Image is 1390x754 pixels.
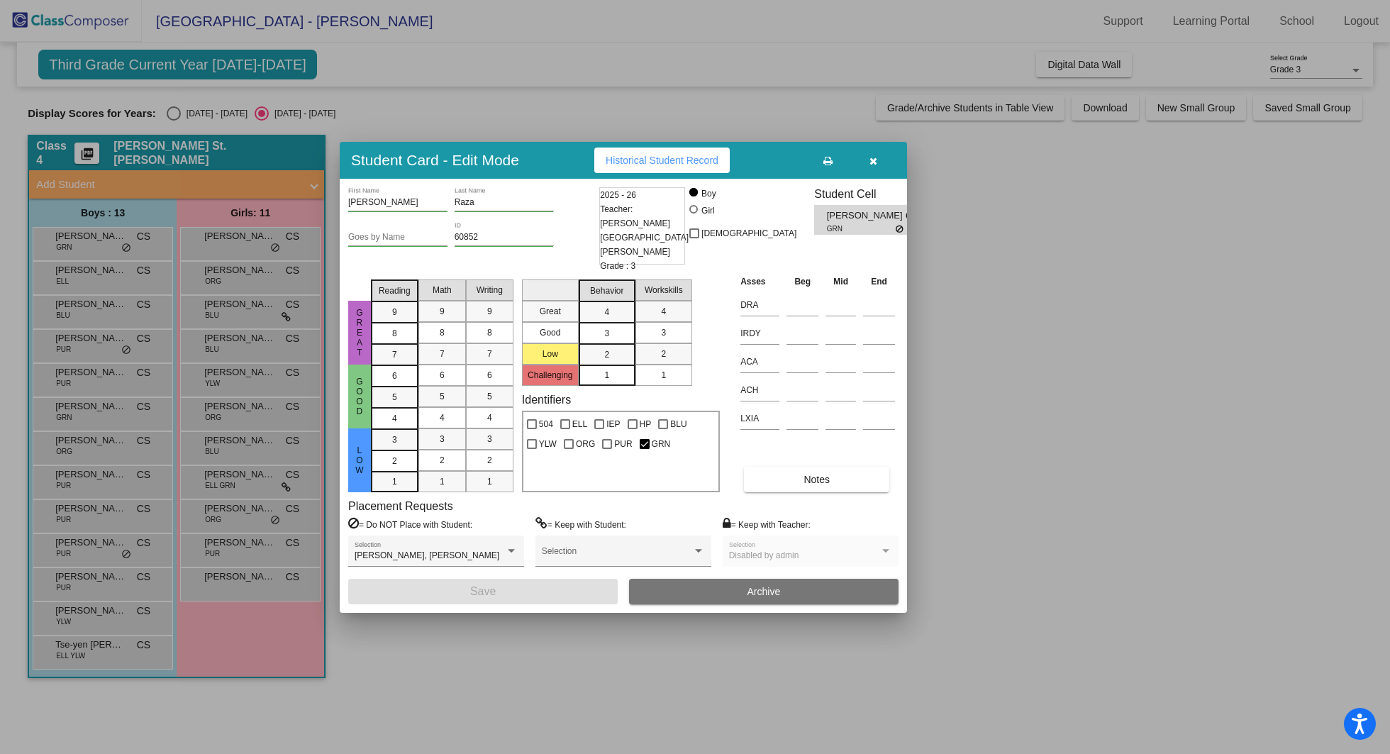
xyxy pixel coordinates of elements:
span: Grade : 3 [600,259,635,273]
input: assessment [740,379,779,401]
button: Historical Student Record [594,148,730,173]
span: 2 [440,454,445,467]
span: ELL [572,416,587,433]
span: Math [433,284,452,296]
span: Save [470,585,496,597]
span: Great [353,308,366,357]
span: 1 [604,369,609,382]
h3: Student Cell [814,187,938,201]
span: 4 [604,306,609,318]
th: End [860,274,899,289]
span: 7 [392,348,397,361]
span: 4 [392,412,397,425]
span: 7 [487,348,492,360]
span: 2 [661,348,666,360]
span: 7 [440,348,445,360]
input: assessment [740,323,779,344]
input: assessment [740,294,779,316]
label: = Keep with Teacher: [723,517,811,531]
div: Girl [701,204,715,217]
input: goes by name [348,233,447,243]
span: Low [353,445,366,475]
button: Notes [744,467,889,492]
span: CS [906,209,925,223]
th: Beg [783,274,822,289]
span: Behavior [590,284,623,297]
th: Mid [822,274,860,289]
label: = Do NOT Place with Student: [348,517,472,531]
span: YLW [539,436,557,453]
h3: Student Card - Edit Mode [351,151,519,169]
button: Save [348,579,618,604]
span: Notes [804,474,830,485]
span: GRN [652,436,671,453]
th: Asses [737,274,783,289]
span: Teacher: [PERSON_NAME][GEOGRAPHIC_DATA][PERSON_NAME] [600,202,689,259]
div: Boy [701,187,716,200]
input: assessment [740,351,779,372]
span: IEP [606,416,620,433]
input: assessment [740,408,779,429]
span: Disabled by admin [729,550,799,560]
span: 2 [392,455,397,467]
span: 1 [661,369,666,382]
span: 8 [392,327,397,340]
button: Archive [629,579,899,604]
span: 3 [604,327,609,340]
span: 2 [487,454,492,467]
span: 5 [392,391,397,404]
span: 1 [392,475,397,488]
label: Identifiers [522,393,571,406]
span: 9 [487,305,492,318]
span: 4 [661,305,666,318]
span: 6 [392,370,397,382]
span: 4 [487,411,492,424]
span: 8 [487,326,492,339]
span: 3 [392,433,397,446]
span: Historical Student Record [606,155,718,166]
span: Reading [379,284,411,297]
span: 2025 - 26 [600,188,636,202]
span: 5 [487,390,492,403]
span: 1 [487,475,492,488]
span: 9 [440,305,445,318]
span: 4 [440,411,445,424]
span: 2 [604,348,609,361]
span: BLU [670,416,686,433]
input: Enter ID [455,233,554,243]
span: 6 [440,369,445,382]
span: [PERSON_NAME] [827,209,906,223]
span: 3 [440,433,445,445]
label: = Keep with Student: [535,517,626,531]
span: 6 [487,369,492,382]
span: 8 [440,326,445,339]
span: 5 [440,390,445,403]
span: Writing [477,284,503,296]
span: [PERSON_NAME], [PERSON_NAME] [355,550,499,560]
span: 3 [487,433,492,445]
span: GRN [827,223,896,234]
span: 3 [661,326,666,339]
span: 9 [392,306,397,318]
span: Workskills [645,284,683,296]
span: Archive [747,586,781,597]
span: 1 [440,475,445,488]
span: HP [640,416,652,433]
span: ORG [576,436,595,453]
span: 504 [539,416,553,433]
label: Placement Requests [348,499,453,513]
span: [DEMOGRAPHIC_DATA] [701,225,796,242]
span: Good [353,377,366,416]
span: PUR [614,436,632,453]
